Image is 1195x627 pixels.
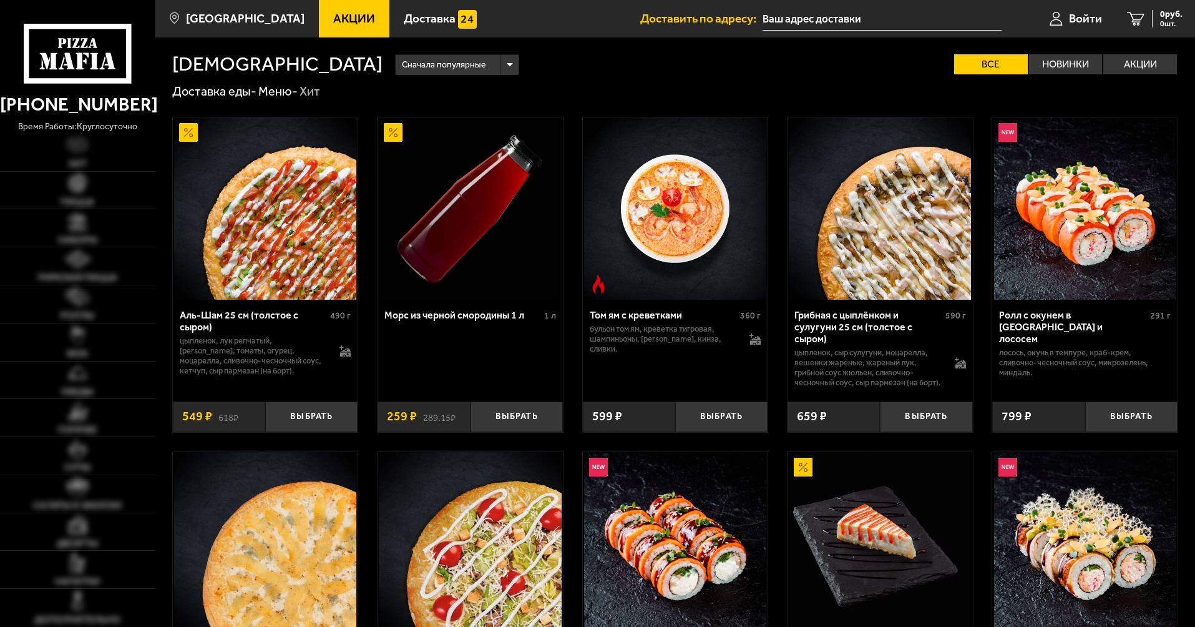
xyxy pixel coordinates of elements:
span: Доставить по адресу: [640,12,763,24]
span: [GEOGRAPHIC_DATA] [186,12,305,24]
div: Грибная с цыплёнком и сулугуни 25 см (толстое с сыром) [794,309,942,345]
button: Выбрать [265,402,358,432]
p: цыпленок, сыр сулугуни, моцарелла, вешенки жареные, жареный лук, грибной соус Жюльен, сливочно-че... [794,348,942,388]
span: Салаты и закуски [33,501,122,510]
img: Акционный [794,458,812,476]
a: Меню- [258,84,298,99]
span: Напитки [55,577,100,586]
span: Наборы [58,235,97,245]
input: Ваш адрес доставки [763,7,1002,31]
span: 1 л [544,310,556,321]
button: Выбрать [471,402,563,432]
img: Акционный [384,123,402,142]
span: Хит [69,159,87,169]
img: Новинка [998,123,1017,142]
span: 799 ₽ [1002,410,1032,423]
s: 618 ₽ [218,410,238,423]
label: Все [954,54,1028,74]
span: 0 шт. [1160,20,1183,27]
img: Острое блюдо [589,275,608,294]
p: цыпленок, лук репчатый, [PERSON_NAME], томаты, огурец, моцарелла, сливочно-чесночный соус, кетчуп... [180,336,328,376]
div: Морс из черной смородины 1 л [384,309,541,321]
img: Морс из черной смородины 1 л [379,117,561,300]
img: Акционный [179,123,198,142]
img: Новинка [998,458,1017,476]
span: 259 ₽ [387,410,417,423]
a: АкционныйАль-Шам 25 см (толстое с сыром) [173,117,358,300]
span: Римская пицца [38,273,117,282]
div: Ролл с окунем в [GEOGRAPHIC_DATA] и лососем [999,309,1147,345]
span: 291 г [1150,310,1171,321]
span: Сначала популярные [402,53,485,77]
span: 360 г [740,310,761,321]
p: бульон том ям, креветка тигровая, шампиньоны, [PERSON_NAME], кинза, сливки. [590,324,738,354]
span: 0 руб. [1160,10,1183,19]
img: Том ям с креветками [584,117,766,300]
span: 590 г [945,310,966,321]
span: Акции [333,12,375,24]
span: Пицца [61,197,94,207]
label: Новинки [1029,54,1103,74]
img: Аль-Шам 25 см (толстое с сыром) [174,117,356,300]
span: 549 ₽ [182,410,212,423]
button: Выбрать [880,402,972,432]
span: WOK [67,349,88,358]
span: Десерты [57,539,98,548]
span: Войти [1069,12,1102,24]
span: Горячее [58,425,97,435]
span: Обеды [61,387,94,397]
span: Дополнительно [34,615,120,625]
img: 15daf4d41897b9f0e9f617042186c801.svg [458,10,477,29]
img: Ролл с окунем в темпуре и лососем [994,117,1176,300]
span: 490 г [330,310,351,321]
span: Супы [64,463,90,472]
span: 659 ₽ [797,410,827,423]
span: Роллы [61,311,94,320]
span: Доставка [404,12,456,24]
span: 599 ₽ [592,410,622,423]
a: АкционныйМорс из черной смородины 1 л [378,117,563,300]
p: лосось, окунь в темпуре, краб-крем, сливочно-чесночный соус, микрозелень, миндаль. [999,348,1171,378]
a: Доставка еды- [172,84,256,99]
button: Выбрать [675,402,768,432]
div: Том ям с креветками [590,309,738,321]
img: Новинка [589,458,608,476]
label: Акции [1103,54,1177,74]
button: Выбрать [1085,402,1178,432]
div: Хит [300,84,320,100]
a: Грибная с цыплёнком и сулугуни 25 см (толстое с сыром) [788,117,973,300]
div: Аль-Шам 25 см (толстое с сыром) [180,309,328,333]
a: Острое блюдоТом ям с креветками [583,117,768,300]
s: 289.15 ₽ [423,410,456,423]
a: НовинкаРолл с окунем в темпуре и лососем [992,117,1178,300]
img: Грибная с цыплёнком и сулугуни 25 см (толстое с сыром) [789,117,971,300]
h1: [DEMOGRAPHIC_DATA] [172,54,383,74]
